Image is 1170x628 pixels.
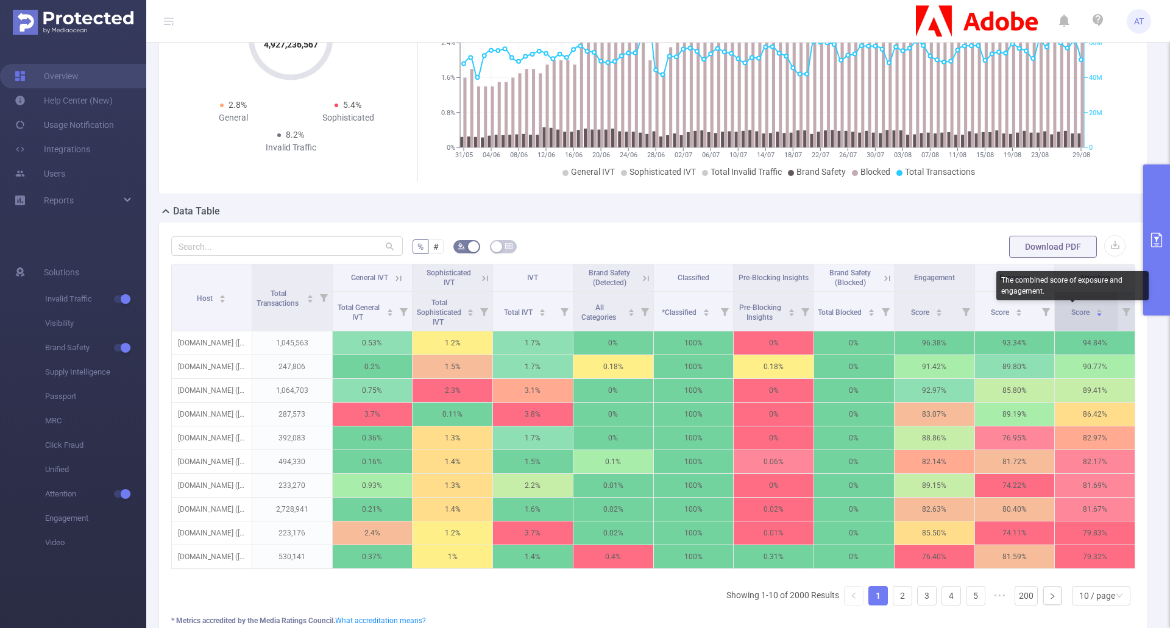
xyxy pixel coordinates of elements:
[307,298,313,302] i: icon: caret-down
[252,498,332,521] p: 2,728,941
[734,474,814,497] p: 0%
[417,242,424,252] span: %
[935,311,942,315] i: icon: caret-down
[975,426,1055,450] p: 76.95 %
[387,311,394,315] i: icon: caret-down
[589,269,630,287] span: Brand Safety (Detected)
[573,545,653,568] p: 0.4%
[914,273,955,282] span: Engagement
[895,355,974,378] p: 91.42 %
[1134,9,1144,34] span: AT
[895,474,974,497] p: 89.15 %
[447,144,455,152] tspan: 0%
[395,292,412,331] i: Filter menu
[829,269,871,287] span: Brand Safety (Blocked)
[219,293,226,297] i: icon: caret-up
[455,151,472,159] tspan: 31/05
[678,273,709,282] span: Classified
[45,311,146,336] span: Visibility
[739,273,809,282] span: Pre-Blocking Insights
[788,307,795,314] div: Sort
[636,292,653,331] i: Filter menu
[1055,355,1135,378] p: 90.77 %
[171,236,403,256] input: Search...
[654,474,734,497] p: 100%
[654,521,734,545] p: 100%
[996,271,1149,300] div: The combined score of exposure and engagement.
[895,521,974,545] p: 85.50 %
[15,137,90,161] a: Integrations
[171,616,335,625] b: * Metrics accredited by the Media Ratings Council.
[1055,545,1135,568] p: 79.32 %
[1003,151,1021,159] tspan: 19/08
[734,379,814,402] p: 0%
[338,303,380,322] span: Total General IVT
[564,151,582,159] tspan: 16/06
[333,498,413,521] p: 0.21%
[895,498,974,521] p: 82.63 %
[539,307,546,314] div: Sort
[1055,331,1135,355] p: 94.84 %
[619,151,637,159] tspan: 24/06
[654,331,734,355] p: 100%
[15,113,114,137] a: Usage Notification
[1079,587,1115,605] div: 10 / page
[1096,307,1103,311] i: icon: caret-up
[252,379,332,402] p: 1,064,703
[1096,311,1103,315] i: icon: caret-down
[868,307,874,311] i: icon: caret-up
[15,161,65,186] a: Users
[1043,586,1062,605] li: Next Page
[172,331,252,355] p: [DOMAIN_NAME] ([DOMAIN_NAME])
[333,379,413,402] p: 0.75%
[45,336,146,360] span: Brand Safety
[571,167,615,177] span: General IVT
[333,450,413,473] p: 0.16%
[493,474,573,497] p: 2.2%
[1015,587,1037,605] a: 200
[734,521,814,545] p: 0.01%
[482,151,500,159] tspan: 04/06
[219,293,226,300] div: Sort
[573,426,653,450] p: 0%
[975,545,1055,568] p: 81.59 %
[45,506,146,531] span: Engagement
[333,331,413,355] p: 0.53%
[796,167,846,177] span: Brand Safety
[716,292,733,331] i: Filter menu
[966,587,985,605] a: 5
[629,167,696,177] span: Sophisticated IVT
[975,450,1055,473] p: 81.72 %
[814,521,894,545] p: 0%
[990,586,1010,605] span: •••
[838,151,856,159] tspan: 26/07
[45,433,146,457] span: Click Fraud
[701,151,719,159] tspan: 06/07
[493,379,573,402] p: 3.1%
[537,151,555,159] tspan: 12/06
[172,355,252,378] p: [DOMAIN_NAME] ([DOMAIN_NAME])
[654,426,734,450] p: 100%
[252,545,332,568] p: 530,141
[413,498,492,521] p: 1.4%
[333,521,413,545] p: 2.4%
[172,545,252,568] p: [DOMAIN_NAME] ([DOMAIN_NAME])
[333,355,413,378] p: 0.2%
[734,355,814,378] p: 0.18%
[893,587,912,605] a: 2
[975,403,1055,426] p: 89.19 %
[734,498,814,521] p: 0.02%
[975,498,1055,521] p: 80.40 %
[493,521,573,545] p: 3.7%
[539,311,546,315] i: icon: caret-down
[493,426,573,450] p: 1.7%
[703,311,709,315] i: icon: caret-down
[172,379,252,402] p: [DOMAIN_NAME] ([DOMAIN_NAME])
[333,474,413,497] p: 0.93%
[966,586,985,605] li: 5
[493,450,573,473] p: 1.5%
[628,307,634,311] i: icon: caret-up
[866,151,884,159] tspan: 30/07
[1016,311,1023,315] i: icon: caret-down
[252,331,332,355] p: 1,045,563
